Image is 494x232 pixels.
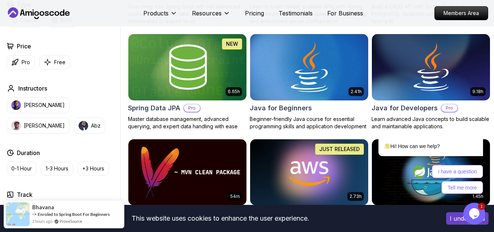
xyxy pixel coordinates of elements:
[38,211,110,217] a: Enroled to Spring Boot For Beginners
[74,118,105,134] button: instructor imgAbz
[22,59,30,66] p: Pro
[128,34,247,130] a: Spring Data JPA card6.65hNEWSpring Data JPAProMaster database management, advanced querying, and ...
[279,9,313,18] a: Testimonials
[32,211,37,217] span: ->
[7,55,35,69] button: Pro
[128,103,180,113] h2: Spring Data JPA
[184,104,200,112] p: Pro
[78,162,109,176] button: +3 Hours
[7,118,69,134] button: instructor img[PERSON_NAME]
[247,32,371,102] img: Java for Beginners card
[11,121,21,130] img: instructor img
[91,122,101,129] p: Abz
[355,70,487,199] iframe: chat widget
[39,55,70,69] button: Free
[128,34,246,100] img: Spring Data JPA card
[250,103,312,113] h2: Java for Beginners
[79,121,88,130] img: instructor img
[17,148,40,157] h2: Duration
[11,100,21,110] img: instructor img
[18,84,47,93] h2: Instructors
[24,122,65,129] p: [PERSON_NAME]
[226,40,238,48] p: NEW
[230,194,240,199] p: 54m
[7,162,37,176] button: 0-1 Hour
[192,9,222,18] p: Resources
[245,9,264,18] a: Pricing
[327,9,363,18] a: For Business
[143,9,169,18] p: Products
[24,102,65,109] p: [PERSON_NAME]
[463,203,487,225] iframe: chat widget
[32,204,54,210] span: Bhavana
[17,42,31,51] h2: Price
[5,210,435,227] div: This website uses cookies to enhance the user experience.
[17,190,33,199] h2: Track
[82,165,104,172] p: +3 Hours
[319,146,360,153] p: JUST RELEASED
[250,115,369,130] p: Beginner-friendly Java course for essential programming skills and application development
[128,115,247,130] p: Master database management, advanced querying, and expert data handling with ease
[192,9,230,23] button: Resources
[350,194,362,199] p: 2.73h
[372,34,490,130] a: Java for Developers card9.18hJava for DevelopersProLearn advanced Java concepts to build scalable...
[351,89,362,95] p: 2.41h
[7,97,69,113] button: instructor img[PERSON_NAME]
[228,89,240,95] p: 6.65h
[250,139,368,206] img: AWS for Developers card
[446,212,489,225] button: Accept cookies
[6,202,30,226] img: provesource social proof notification image
[54,59,65,66] p: Free
[372,34,490,100] img: Java for Developers card
[143,9,177,23] button: Products
[41,162,73,176] button: 1-3 Hours
[250,34,369,130] a: Java for Beginners card2.41hJava for BeginnersBeginner-friendly Java course for essential program...
[32,218,52,224] span: 2 hours ago
[128,139,246,206] img: Maven Essentials card
[434,6,488,20] a: Members Area
[435,7,488,20] p: Members Area
[46,165,68,172] p: 1-3 Hours
[11,165,32,172] p: 0-1 Hour
[60,218,82,224] a: ProveSource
